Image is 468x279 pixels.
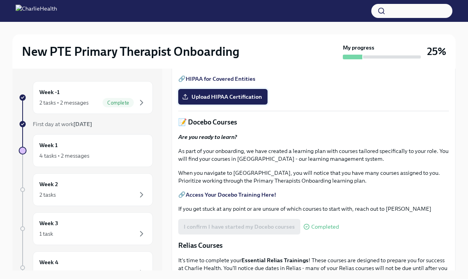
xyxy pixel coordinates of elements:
[427,44,446,59] h3: 25%
[19,134,153,167] a: Week 14 tasks • 2 messages
[39,180,58,188] h6: Week 2
[39,258,58,267] h6: Week 4
[19,212,153,245] a: Week 31 task
[39,99,89,107] div: 2 tasks • 2 messages
[39,219,58,227] h6: Week 3
[178,89,268,105] label: Upload HIPAA Certification
[39,88,60,96] h6: Week -1
[103,100,134,106] span: Complete
[16,5,57,17] img: CharlieHealth
[33,121,92,128] span: First day at work
[19,81,153,114] a: Week -12 tasks • 2 messagesComplete
[186,75,255,82] a: HIPAA for Covered Entities
[184,93,262,101] span: Upload HIPAA Certification
[241,257,308,264] strong: Essential Relias Trainings
[178,133,237,140] strong: Are you ready to learn?
[186,191,276,198] a: Access Your Docebo Training Here!
[22,44,239,59] h2: New PTE Primary Therapist Onboarding
[19,173,153,206] a: Week 22 tasks
[39,152,89,160] div: 4 tasks • 2 messages
[39,141,58,149] h6: Week 1
[178,117,449,127] p: 📝 Docebo Courses
[39,230,53,238] div: 1 task
[311,224,339,230] span: Completed
[178,191,449,199] p: 🔗
[39,269,53,277] div: 1 task
[178,169,449,185] p: When you navigate to [GEOGRAPHIC_DATA], you will notice that you have many courses assigned to yo...
[19,120,153,128] a: First day at work[DATE]
[39,191,56,199] div: 2 tasks
[343,44,374,52] strong: My progress
[73,121,92,128] strong: [DATE]
[178,241,449,250] p: Relias Courses
[178,205,449,213] p: If you get stuck at any point or are unsure of which courses to start with, reach out to [PERSON_...
[178,147,449,163] p: As part of your onboarding, we have created a learning plan with courses tailored specifically to...
[178,75,449,83] p: 🔗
